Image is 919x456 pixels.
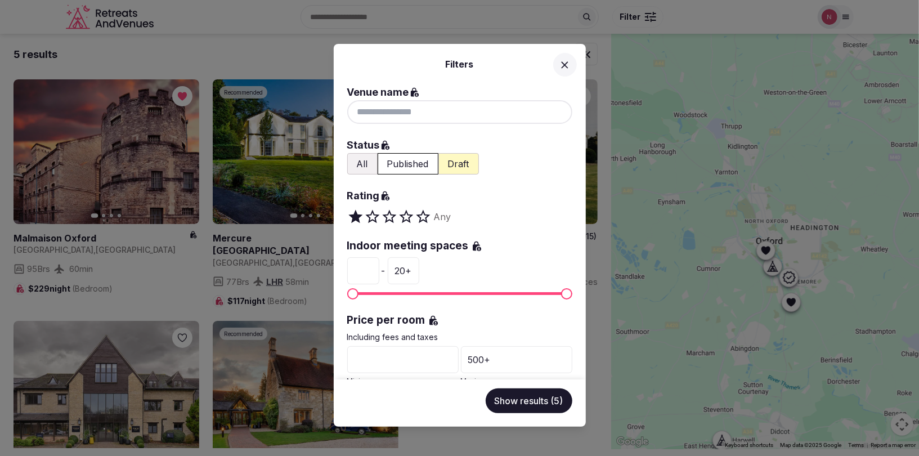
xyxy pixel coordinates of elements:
[347,313,572,328] label: Price per room
[347,208,364,225] span: Set rating to 1
[398,208,415,225] span: Set rating to 4
[438,153,479,175] button: Show only draft venues
[347,377,377,385] span: Minimum
[388,257,419,284] div: 20 +
[347,57,572,71] h2: Filters
[347,84,572,100] label: Venue name
[364,208,381,225] span: Set rating to 2
[434,210,451,223] span: Any
[347,188,572,204] label: Rating
[347,153,572,175] div: Filter venues by status
[415,208,432,225] span: Set rating to 5
[461,346,572,373] div: 500 +
[378,153,438,175] button: Show only published venues
[347,332,572,343] p: Including fees and taxes
[561,288,572,299] span: Maximum
[382,264,385,278] span: -
[347,288,358,299] span: Minimum
[347,239,572,254] label: Indoor meeting spaces
[347,137,572,153] label: Status
[347,153,378,175] button: Show all venues
[461,377,487,385] span: Maxium
[381,208,398,225] span: Set rating to 3
[486,388,572,413] button: Show results (5)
